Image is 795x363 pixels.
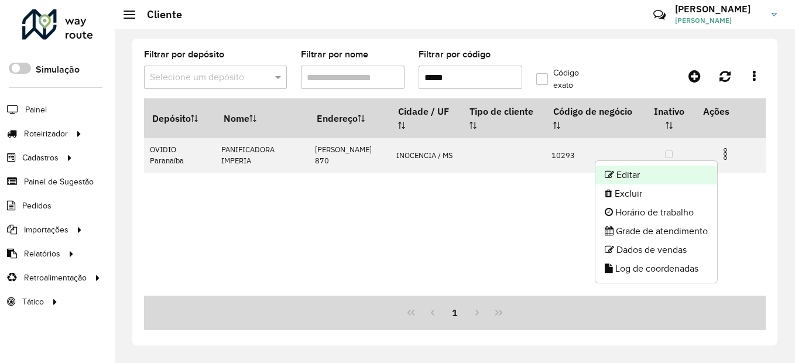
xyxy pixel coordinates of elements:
span: Importações [24,224,68,236]
span: [PERSON_NAME] [675,15,763,26]
span: Painel [25,104,47,116]
label: Código exato [536,67,601,91]
li: Editar [595,166,717,184]
th: Nome [215,99,309,138]
th: Inativo [643,99,695,138]
td: INOCENCIA / MS [390,138,462,173]
th: Endereço [309,99,390,138]
li: Horário de trabalho [595,203,717,222]
th: Código de negócio [545,99,643,138]
label: Filtrar por nome [301,47,368,61]
th: Ações [695,99,765,124]
th: Depósito [144,99,215,138]
li: Grade de atendimento [595,222,717,241]
td: PANIFICADORA IMPERIA [215,138,309,173]
span: Cadastros [22,152,59,164]
a: Contato Rápido [647,2,672,28]
li: Excluir [595,184,717,203]
span: Retroalimentação [24,272,87,284]
label: Filtrar por código [419,47,491,61]
h2: Cliente [135,8,182,21]
td: [PERSON_NAME] 870 [309,138,390,173]
button: 1 [444,302,466,324]
label: Filtrar por depósito [144,47,224,61]
h3: [PERSON_NAME] [675,4,763,15]
li: Log de coordenadas [595,259,717,278]
span: Tático [22,296,44,308]
td: OVIDIO Paranaíba [144,138,215,173]
span: Roteirizador [24,128,68,140]
li: Dados de vendas [595,241,717,259]
label: Simulação [36,63,80,77]
span: Relatórios [24,248,60,260]
span: Pedidos [22,200,52,212]
td: 10293 [545,138,643,173]
span: Painel de Sugestão [24,176,94,188]
th: Tipo de cliente [461,99,545,138]
th: Cidade / UF [390,99,462,138]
